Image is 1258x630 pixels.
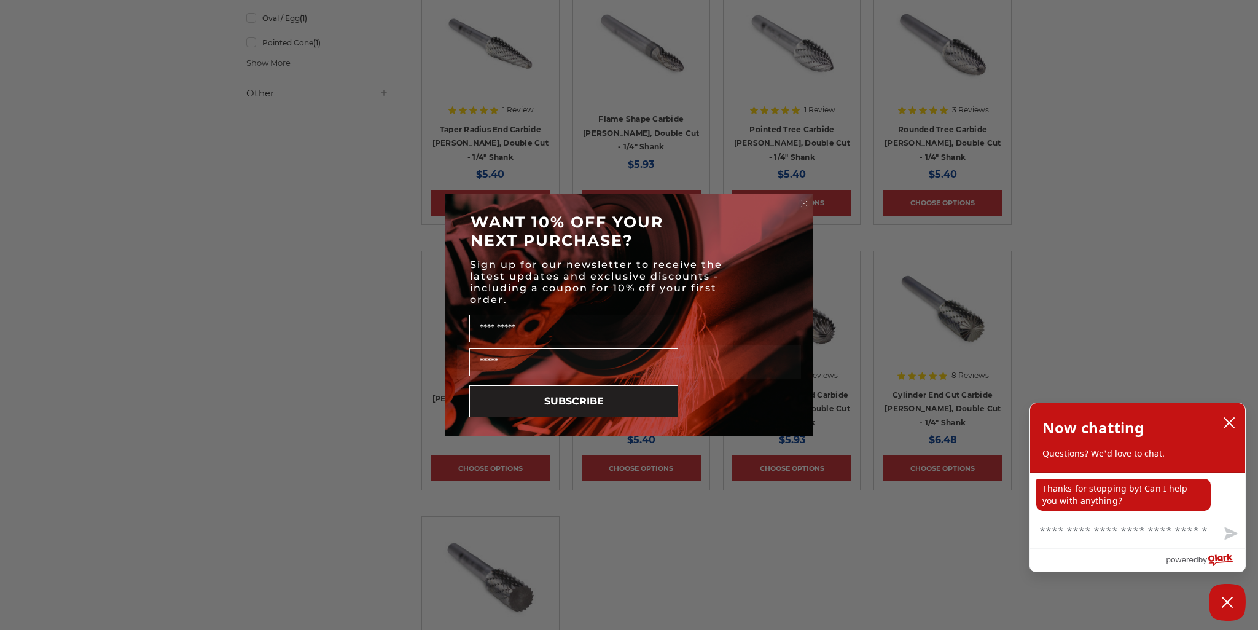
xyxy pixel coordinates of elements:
[1198,552,1207,567] span: by
[1166,549,1245,572] a: Powered by Olark
[1214,520,1245,548] button: Send message
[1030,473,1245,516] div: chat
[469,348,678,376] input: Email
[471,213,663,250] span: WANT 10% OFF YOUR NEXT PURCHASE?
[470,259,722,305] span: Sign up for our newsletter to receive the latest updates and exclusive discounts - including a co...
[1029,403,1246,572] div: olark chatbox
[1209,584,1246,621] button: Close Chatbox
[1042,415,1144,440] h2: Now chatting
[1219,414,1239,432] button: close chatbox
[469,385,678,417] button: SUBSCRIBE
[798,197,810,210] button: Close dialog
[1036,479,1211,511] p: Thanks for stopping by! Can I help you with anything?
[1166,552,1198,567] span: powered
[1042,447,1233,460] p: Questions? We'd love to chat.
